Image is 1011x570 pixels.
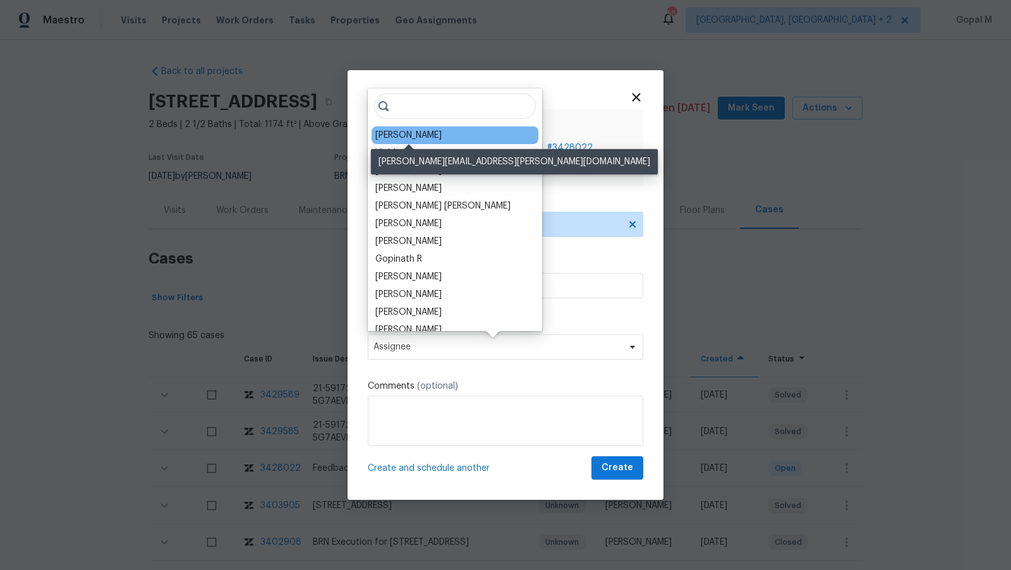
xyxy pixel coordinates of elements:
[375,288,442,301] div: [PERSON_NAME]
[368,380,643,392] label: Comments
[375,129,442,142] div: [PERSON_NAME]
[375,235,442,248] div: [PERSON_NAME]
[547,142,593,154] span: # 3428022
[375,253,422,265] div: Gopinath R
[375,306,442,318] div: [PERSON_NAME]
[375,270,442,283] div: [PERSON_NAME]
[373,342,621,352] span: Assignee
[368,462,490,475] span: Create and schedule another
[629,90,643,104] span: Close
[375,200,511,212] div: [PERSON_NAME] [PERSON_NAME]
[417,382,458,391] span: (optional)
[591,456,643,480] button: Create
[375,147,411,159] div: Vinitha E
[375,182,442,195] div: [PERSON_NAME]
[483,119,633,138] span: Case
[371,149,658,174] div: [PERSON_NAME][EMAIL_ADDRESS][PERSON_NAME][DOMAIN_NAME]
[375,217,442,230] div: [PERSON_NAME]
[602,460,633,476] span: Create
[375,324,442,336] div: [PERSON_NAME]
